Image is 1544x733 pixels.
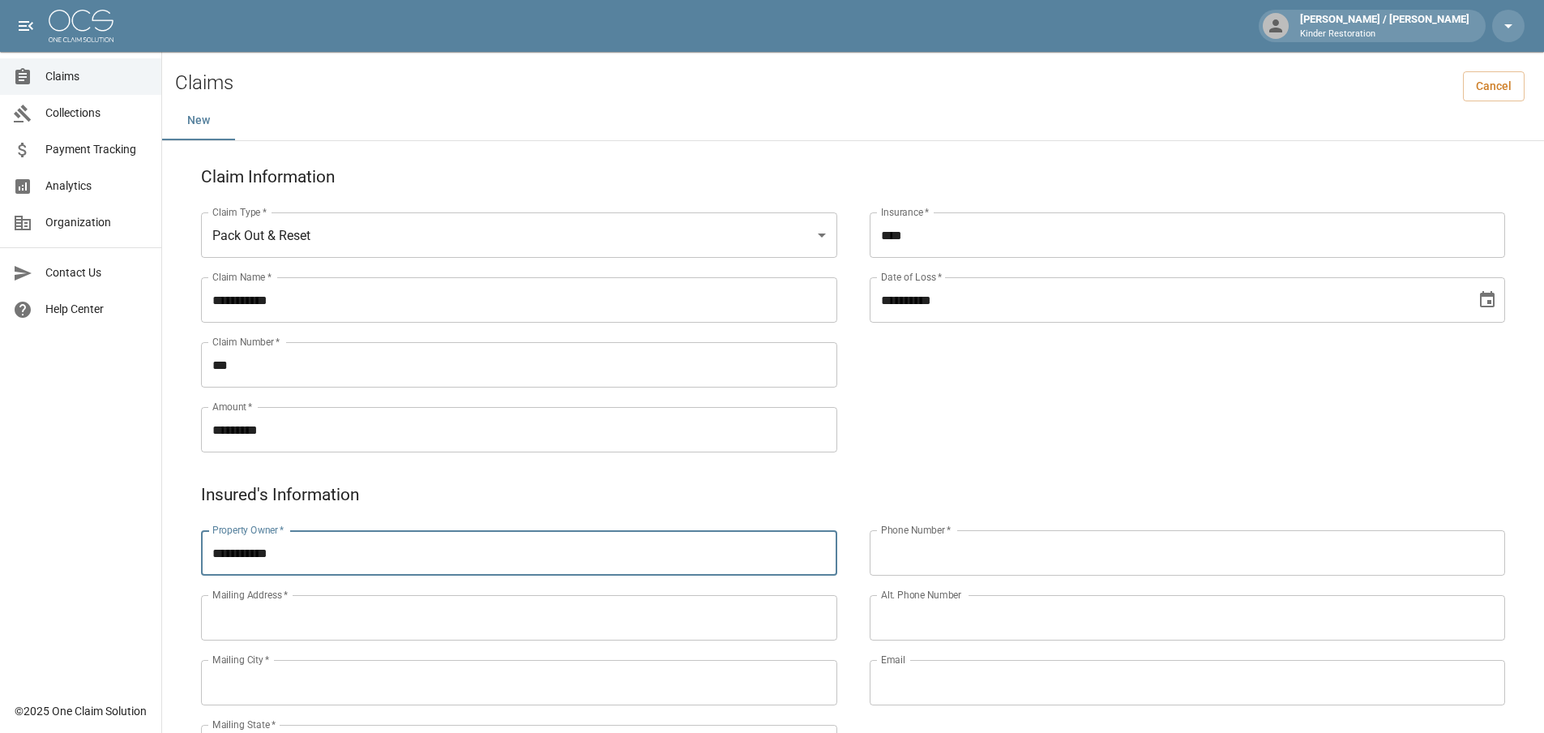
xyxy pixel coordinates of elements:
[881,523,951,537] label: Phone Number
[1471,284,1503,316] button: Choose date, selected date is Aug 16, 2025
[10,10,42,42] button: open drawer
[881,653,905,667] label: Email
[45,105,148,122] span: Collections
[881,588,961,602] label: Alt. Phone Number
[212,400,253,414] label: Amount
[45,301,148,318] span: Help Center
[45,141,148,158] span: Payment Tracking
[212,205,267,219] label: Claim Type
[15,703,147,719] div: © 2025 One Claim Solution
[175,71,233,95] h2: Claims
[1294,11,1476,41] div: [PERSON_NAME] / [PERSON_NAME]
[1300,28,1469,41] p: Kinder Restoration
[881,205,929,219] label: Insurance
[212,588,288,602] label: Mailing Address
[45,178,148,195] span: Analytics
[212,270,272,284] label: Claim Name
[45,68,148,85] span: Claims
[45,214,148,231] span: Organization
[45,264,148,281] span: Contact Us
[212,523,284,537] label: Property Owner
[1463,71,1525,101] a: Cancel
[201,212,837,258] div: Pack Out & Reset
[162,101,1544,140] div: dynamic tabs
[162,101,235,140] button: New
[212,718,276,731] label: Mailing State
[881,270,942,284] label: Date of Loss
[212,653,270,667] label: Mailing City
[212,335,280,349] label: Claim Number
[49,10,113,42] img: ocs-logo-white-transparent.png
